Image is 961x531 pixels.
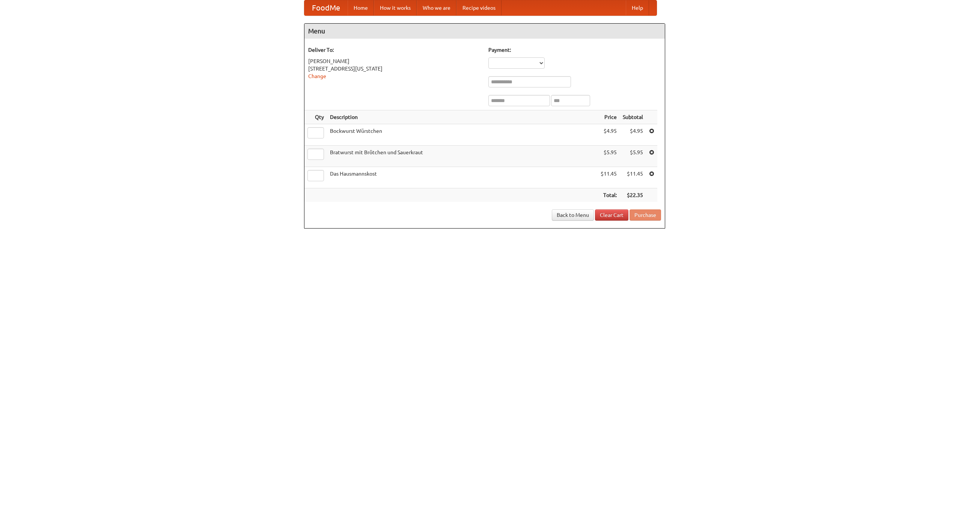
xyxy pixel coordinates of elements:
[327,124,598,146] td: Bockwurst Würstchen
[327,110,598,124] th: Description
[598,124,620,146] td: $4.95
[620,167,646,188] td: $11.45
[552,209,594,221] a: Back to Menu
[308,65,481,72] div: [STREET_ADDRESS][US_STATE]
[595,209,628,221] a: Clear Cart
[327,167,598,188] td: Das Hausmannskost
[620,110,646,124] th: Subtotal
[327,146,598,167] td: Bratwurst mit Brötchen und Sauerkraut
[304,110,327,124] th: Qty
[598,146,620,167] td: $5.95
[598,110,620,124] th: Price
[348,0,374,15] a: Home
[620,124,646,146] td: $4.95
[630,209,661,221] button: Purchase
[488,46,661,54] h5: Payment:
[598,188,620,202] th: Total:
[598,167,620,188] td: $11.45
[417,0,456,15] a: Who we are
[626,0,649,15] a: Help
[456,0,502,15] a: Recipe videos
[308,73,326,79] a: Change
[304,0,348,15] a: FoodMe
[308,57,481,65] div: [PERSON_NAME]
[304,24,665,39] h4: Menu
[620,188,646,202] th: $22.35
[374,0,417,15] a: How it works
[308,46,481,54] h5: Deliver To:
[620,146,646,167] td: $5.95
